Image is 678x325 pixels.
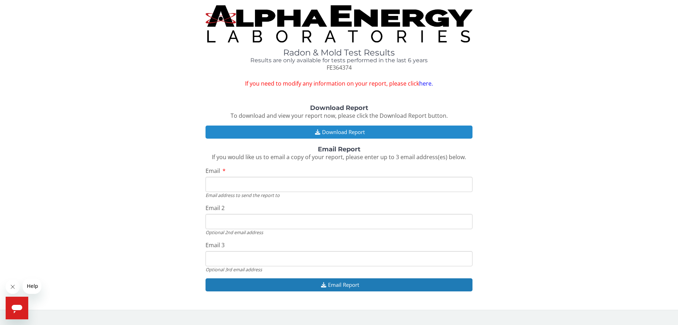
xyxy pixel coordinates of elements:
span: If you would like us to email a copy of your report, please enter up to 3 email address(es) below. [212,153,466,161]
span: Email [206,167,220,175]
span: FE364374 [327,64,352,71]
strong: Download Report [310,104,368,112]
div: Optional 2nd email address [206,229,472,236]
strong: Email Report [318,145,361,153]
span: Email 3 [206,241,225,249]
span: If you need to modify any information on your report, please click [206,80,472,88]
a: here. [419,80,433,87]
img: TightCrop.jpg [206,5,472,42]
div: Optional 3rd email address [206,266,472,273]
h4: Results are only available for tests performed in the last 6 years [206,57,472,64]
iframe: Close message [6,280,20,294]
span: To download and view your report now, please click the Download Report button. [231,112,448,120]
button: Email Report [206,278,472,291]
span: Email 2 [206,204,225,212]
button: Download Report [206,126,472,139]
h1: Radon & Mold Test Results [206,48,472,57]
iframe: Button to launch messaging window [6,297,28,319]
div: Email address to send the report to [206,192,472,198]
iframe: Message from company [23,278,41,294]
